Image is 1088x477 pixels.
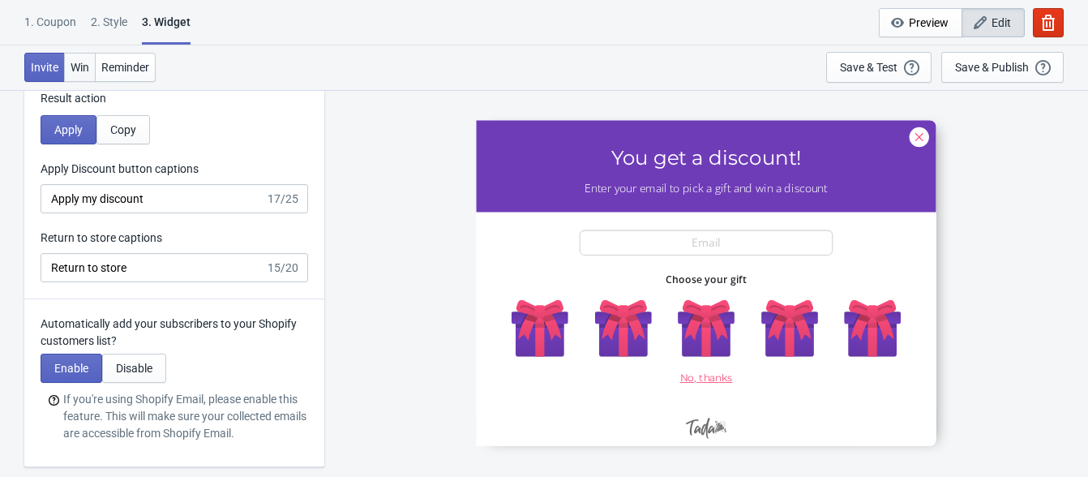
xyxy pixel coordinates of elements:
[840,61,897,74] div: Save & Test
[24,14,76,42] div: 1. Coupon
[142,14,191,45] div: 3. Widget
[110,123,136,136] span: Copy
[992,16,1011,29] span: Edit
[826,52,932,83] button: Save & Test
[41,230,162,246] label: Return to store captions
[41,115,96,144] button: Apply
[54,123,83,136] span: Apply
[71,61,89,74] span: Win
[54,362,88,375] span: Enable
[41,316,308,350] p: Automatically add your subscribers to your Shopify customers list?
[879,8,962,37] button: Preview
[41,354,102,383] button: Enable
[24,53,65,82] button: Invite
[955,61,1029,74] div: Save & Publish
[101,61,149,74] span: Reminder
[91,14,127,42] div: 2 . Style
[41,90,308,107] div: Result action
[64,53,96,82] button: Win
[96,115,150,144] button: Copy
[63,391,308,442] span: If you're using Shopify Email, please enable this feature. This will make sure your collected ema...
[909,16,949,29] span: Preview
[116,362,152,375] span: Disable
[31,61,58,74] span: Invite
[41,161,199,177] label: Apply Discount button captions
[941,52,1064,83] button: Save & Publish
[95,53,156,82] button: Reminder
[962,8,1025,37] button: Edit
[102,354,166,383] button: Disable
